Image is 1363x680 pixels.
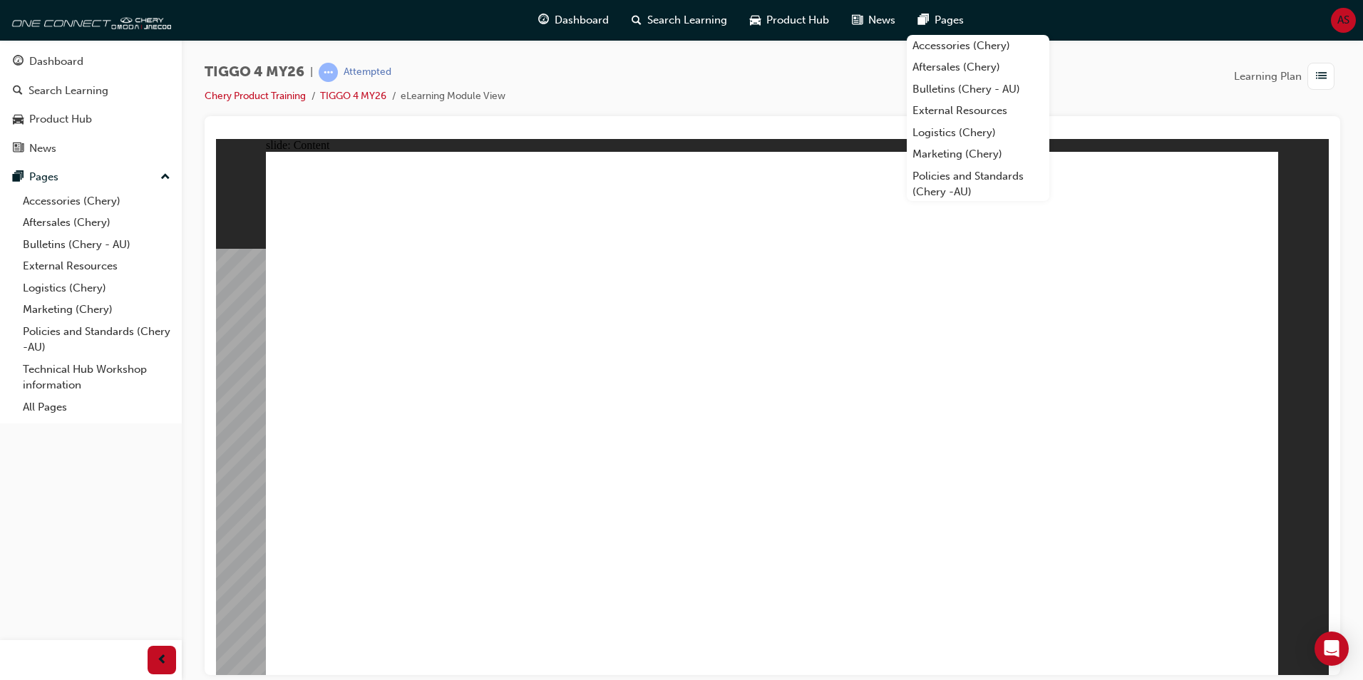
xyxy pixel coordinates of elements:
[6,106,176,133] a: Product Hub
[6,48,176,75] a: Dashboard
[17,277,176,299] a: Logistics (Chery)
[29,140,56,157] div: News
[205,90,306,102] a: Chery Product Training
[29,169,58,185] div: Pages
[6,164,176,190] button: Pages
[205,64,304,81] span: TIGGO 4 MY26
[868,12,895,29] span: News
[527,6,620,35] a: guage-iconDashboard
[907,56,1049,78] a: Aftersales (Chery)
[17,396,176,418] a: All Pages
[320,90,386,102] a: TIGGO 4 MY26
[319,63,338,82] span: learningRecordVerb_ATTEMPT-icon
[6,78,176,104] a: Search Learning
[647,12,727,29] span: Search Learning
[907,122,1049,144] a: Logistics (Chery)
[157,651,168,669] span: prev-icon
[401,88,505,105] li: eLearning Module View
[907,78,1049,101] a: Bulletins (Chery - AU)
[538,11,549,29] span: guage-icon
[1331,8,1356,33] button: AS
[160,168,170,187] span: up-icon
[1316,68,1327,86] span: list-icon
[344,66,391,79] div: Attempted
[6,135,176,162] a: News
[750,11,761,29] span: car-icon
[1234,68,1302,85] span: Learning Plan
[17,212,176,234] a: Aftersales (Chery)
[13,113,24,126] span: car-icon
[29,53,83,70] div: Dashboard
[29,83,108,99] div: Search Learning
[632,11,642,29] span: search-icon
[7,6,171,34] img: oneconnect
[907,143,1049,165] a: Marketing (Chery)
[29,111,92,128] div: Product Hub
[1234,63,1340,90] button: Learning Plan
[17,359,176,396] a: Technical Hub Workshop information
[17,190,176,212] a: Accessories (Chery)
[1337,12,1349,29] span: AS
[766,12,829,29] span: Product Hub
[620,6,739,35] a: search-iconSearch Learning
[6,46,176,164] button: DashboardSearch LearningProduct HubNews
[918,11,929,29] span: pages-icon
[555,12,609,29] span: Dashboard
[907,165,1049,203] a: Policies and Standards (Chery -AU)
[13,143,24,155] span: news-icon
[13,85,23,98] span: search-icon
[907,35,1049,57] a: Accessories (Chery)
[17,299,176,321] a: Marketing (Chery)
[852,11,863,29] span: news-icon
[739,6,840,35] a: car-iconProduct Hub
[1315,632,1349,666] div: Open Intercom Messenger
[17,234,176,256] a: Bulletins (Chery - AU)
[935,12,964,29] span: Pages
[310,64,313,81] span: |
[17,255,176,277] a: External Resources
[17,321,176,359] a: Policies and Standards (Chery -AU)
[907,100,1049,122] a: External Resources
[13,171,24,184] span: pages-icon
[840,6,907,35] a: news-iconNews
[13,56,24,68] span: guage-icon
[907,6,975,35] a: pages-iconPages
